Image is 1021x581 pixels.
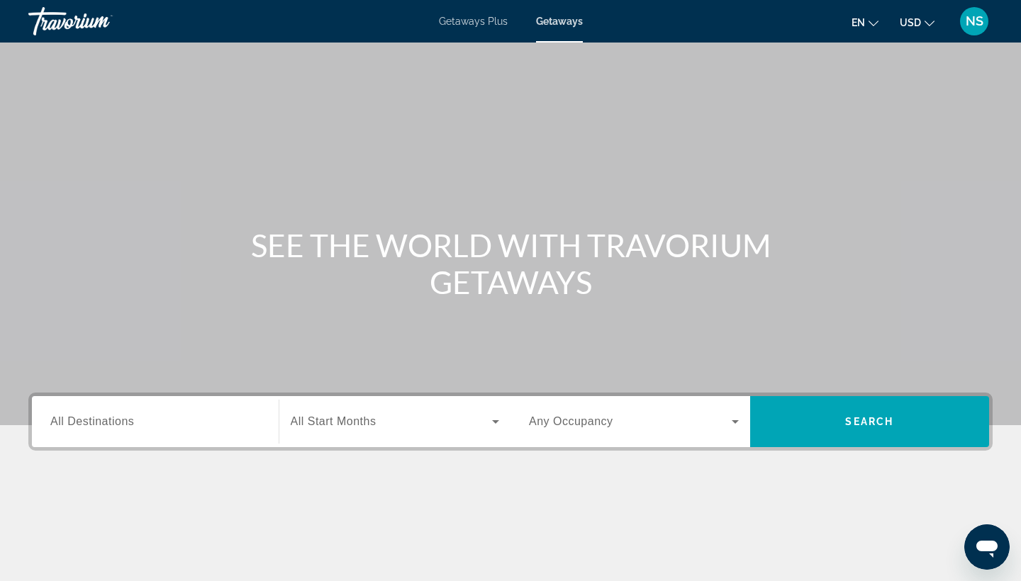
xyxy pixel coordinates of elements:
span: en [852,17,865,28]
button: Change language [852,12,878,33]
a: Travorium [28,3,170,40]
a: Getaways Plus [439,16,508,27]
span: USD [900,17,921,28]
span: Any Occupancy [529,415,613,427]
button: Search [750,396,990,447]
span: Search [845,416,893,427]
div: Search widget [32,396,989,447]
iframe: Button to launch messaging window [964,524,1010,570]
button: Change currency [900,12,934,33]
span: All Destinations [50,415,134,427]
span: All Start Months [291,415,376,427]
h1: SEE THE WORLD WITH TRAVORIUM GETAWAYS [245,227,776,300]
input: Select destination [50,414,260,431]
a: Getaways [536,16,583,27]
span: NS [966,14,983,28]
button: User Menu [956,6,993,36]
